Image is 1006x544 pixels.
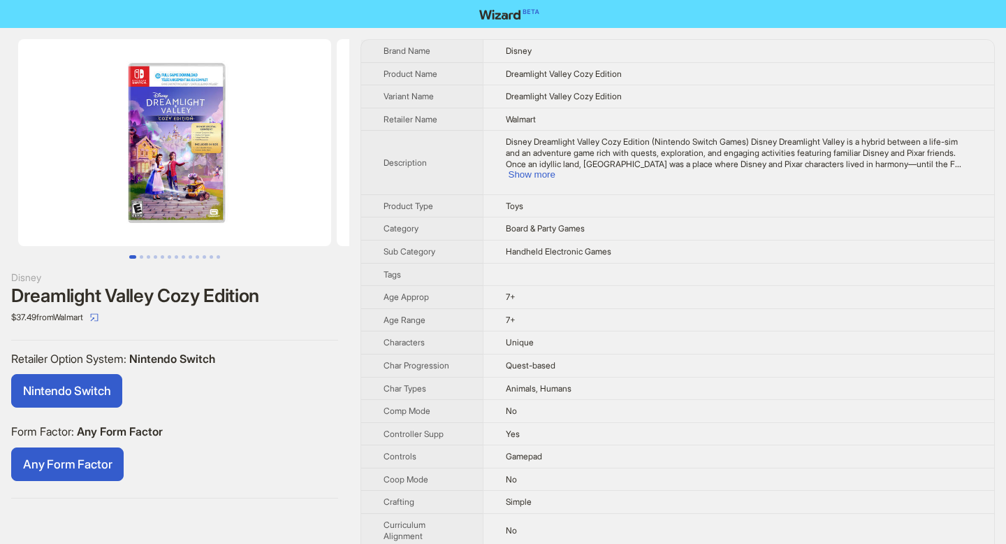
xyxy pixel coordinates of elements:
[384,45,430,56] span: Brand Name
[196,255,199,259] button: Go to slide 10
[384,429,444,439] span: Controller Supp
[506,114,536,124] span: Walmart
[384,157,427,168] span: Description
[154,255,157,259] button: Go to slide 4
[129,255,136,259] button: Go to slide 1
[506,45,532,56] span: Disney
[506,91,622,101] span: Dreamlight Valley Cozy Edition
[217,255,220,259] button: Go to slide 13
[90,313,99,322] span: select
[129,352,215,366] span: Nintendo Switch
[384,315,425,325] span: Age Range
[506,223,585,234] span: Board & Party Games
[384,269,401,280] span: Tags
[506,429,520,439] span: Yes
[203,255,206,259] button: Go to slide 11
[506,406,517,416] span: No
[384,114,437,124] span: Retailer Name
[506,315,516,325] span: 7+
[384,246,435,257] span: Sub Category
[140,255,143,259] button: Go to slide 2
[11,352,129,366] span: Retailer Option System :
[384,201,433,211] span: Product Type
[506,474,517,485] span: No
[506,69,622,79] span: Dreamlight Valley Cozy Edition
[182,255,185,259] button: Go to slide 8
[384,223,418,234] span: Category
[18,39,331,246] img: Dreamlight Valley Cozy Edition Dreamlight Valley Cozy Edition image 1
[384,91,434,101] span: Variant Name
[210,255,213,259] button: Go to slide 12
[955,159,961,169] span: ...
[23,457,112,471] span: Any Form Factor
[147,255,150,259] button: Go to slide 3
[189,255,192,259] button: Go to slide 9
[506,451,542,461] span: Gamepad
[11,448,124,481] label: available
[11,270,338,285] div: Disney
[337,39,650,246] img: Dreamlight Valley Cozy Edition Dreamlight Valley Cozy Edition image 2
[506,337,534,348] span: Unique
[175,255,178,259] button: Go to slide 7
[506,136,958,169] span: Disney Dreamlight Valley Cozy Edition (Nintendo Switch Games) Disney Dreamlight Valley is a hybri...
[384,292,429,302] span: Age Approp
[506,136,972,180] div: Disney Dreamlight Valley Cozy Edition (Nintendo Switch Games) Disney Dreamlight Valley is a hybri...
[384,496,414,507] span: Crafting
[77,424,163,438] span: Any Form Factor
[384,360,449,371] span: Char Progression
[161,255,164,259] button: Go to slide 5
[384,520,425,541] span: Curriculum Alignment
[384,406,430,416] span: Comp Mode
[384,69,437,79] span: Product Name
[509,169,555,180] button: Expand
[506,292,516,302] span: 7+
[506,201,523,211] span: Toys
[506,360,555,371] span: Quest-based
[23,384,110,398] span: Nintendo Switch
[11,424,77,438] span: Form Factor :
[11,374,122,408] label: available
[11,306,338,329] div: $37.49 from Walmart
[506,525,517,536] span: No
[384,451,416,461] span: Controls
[168,255,171,259] button: Go to slide 6
[506,246,611,257] span: Handheld Electronic Games
[384,474,428,485] span: Coop Mode
[11,285,338,306] div: Dreamlight Valley Cozy Edition
[506,496,532,507] span: Simple
[384,383,426,394] span: Char Types
[384,337,425,348] span: Characters
[506,383,571,394] span: Animals, Humans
